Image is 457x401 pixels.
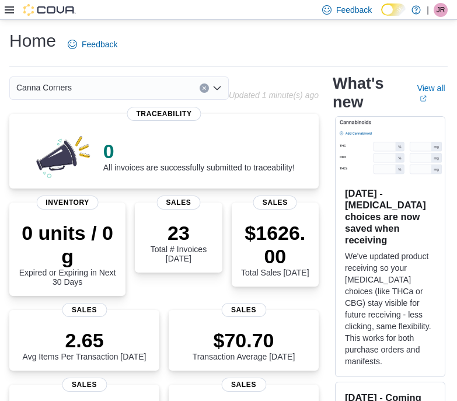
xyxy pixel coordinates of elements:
p: 0 [103,140,295,163]
p: $70.70 [193,329,295,352]
span: Sales [156,196,200,210]
button: Clear input [200,83,209,93]
span: Feedback [336,4,372,16]
span: Feedback [82,39,117,50]
p: 2.65 [23,329,146,352]
div: Expired or Expiring in Next 30 Days [19,221,116,287]
p: | [427,3,429,17]
img: Cova [23,4,76,16]
span: Sales [221,378,266,392]
h2: What's new [333,74,403,111]
h1: Home [9,29,56,53]
img: 0 [33,132,94,179]
div: All invoices are successfully submitted to traceability! [103,140,295,172]
p: We've updated product receiving so your [MEDICAL_DATA] choices (like THCa or CBG) stay visible fo... [345,250,435,367]
span: Canna Corners [16,81,72,95]
p: 0 units / 0 g [19,221,116,268]
input: Dark Mode [381,4,406,16]
button: Open list of options [212,83,222,93]
span: Traceability [127,107,201,121]
svg: External link [420,95,427,102]
span: Inventory [36,196,99,210]
p: Updated 1 minute(s) ago [229,90,319,100]
div: Total # Invoices [DATE] [144,221,212,263]
p: 23 [144,221,212,245]
div: Avg Items Per Transaction [DATE] [23,329,146,361]
div: Transaction Average [DATE] [193,329,295,361]
span: Sales [253,196,297,210]
span: Sales [221,303,266,317]
span: Sales [62,303,107,317]
span: Sales [62,378,107,392]
h3: [DATE] - [MEDICAL_DATA] choices are now saved when receiving [345,187,435,246]
div: John Reitmeier [434,3,448,17]
a: Feedback [63,33,122,56]
a: View allExternal link [417,83,448,102]
span: JR [437,3,445,17]
div: Total Sales [DATE] [241,221,309,277]
p: $1626.00 [241,221,309,268]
